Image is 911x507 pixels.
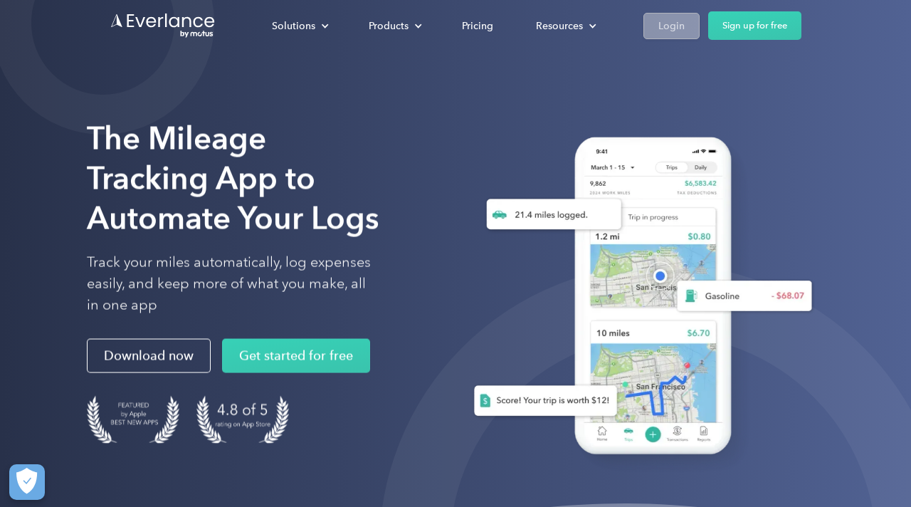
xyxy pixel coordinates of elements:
a: Sign up for free [708,11,801,40]
div: Solutions [272,17,315,35]
a: Pricing [448,14,507,38]
div: Login [658,17,685,35]
div: Resources [522,14,608,38]
div: Solutions [258,14,340,38]
img: Everlance, mileage tracker app, expense tracking app [451,122,823,476]
img: Badge for Featured by Apple Best New Apps [87,396,179,444]
a: Go to homepage [110,12,216,39]
a: Download now [87,339,211,373]
img: 4.9 out of 5 stars on the app store [196,396,289,444]
p: Track your miles automatically, log expenses easily, and keep more of what you make, all in one app [87,252,372,316]
button: Cookies Settings [9,464,45,500]
div: Products [369,17,409,35]
a: Get started for free [222,339,370,373]
div: Resources [536,17,583,35]
strong: The Mileage Tracking App to Automate Your Logs [87,120,379,237]
div: Pricing [462,17,493,35]
div: Products [354,14,433,38]
a: Login [643,13,700,39]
